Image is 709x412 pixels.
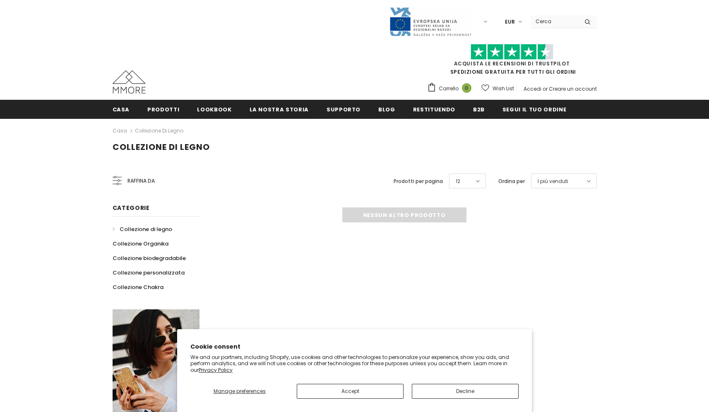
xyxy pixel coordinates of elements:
h2: Cookie consent [190,342,519,351]
a: Collezione Chakra [113,280,163,294]
span: supporto [327,106,361,113]
span: Manage preferences [214,388,266,395]
a: Collezione Organika [113,236,168,251]
span: 0 [462,83,471,93]
a: Segui il tuo ordine [502,100,566,118]
a: La nostra storia [250,100,309,118]
a: Carrello 0 [427,82,476,95]
a: Lookbook [197,100,231,118]
a: Acquista le recensioni di TrustPilot [454,60,570,67]
span: La nostra storia [250,106,309,113]
span: Segui il tuo ordine [502,106,566,113]
button: Manage preferences [190,384,288,399]
a: Collezione biodegradabile [113,251,186,265]
span: Collezione Chakra [113,283,163,291]
a: Prodotti [147,100,179,118]
img: Fidati di Pilot Stars [471,44,553,60]
a: Collezione personalizzata [113,265,185,280]
span: Collezione personalizzata [113,269,185,277]
a: Creare un account [549,85,597,92]
span: Collezione di legno [120,225,172,233]
a: Javni Razpis [389,18,472,25]
span: B2B [473,106,485,113]
span: Carrello [439,84,459,93]
img: Casi MMORE [113,70,146,94]
p: We and our partners, including Shopify, use cookies and other technologies to personalize your ex... [190,354,519,373]
a: Collezione di legno [135,127,183,134]
span: Restituendo [413,106,455,113]
input: Search Site [531,15,578,27]
a: Blog [378,100,395,118]
span: Collezione di legno [113,141,210,153]
button: Accept [297,384,404,399]
a: Collezione di legno [113,222,172,236]
span: SPEDIZIONE GRATUITA PER TUTTI GLI ORDINI [427,48,597,75]
a: Accedi [524,85,541,92]
a: Casa [113,100,130,118]
a: Privacy Policy [199,366,233,373]
span: Lookbook [197,106,231,113]
span: Raffina da [127,176,155,186]
span: Collezione Organika [113,240,168,248]
img: Javni Razpis [389,7,472,37]
a: Casa [113,126,127,136]
span: 12 [456,177,460,186]
a: supporto [327,100,361,118]
a: Restituendo [413,100,455,118]
span: Categorie [113,204,150,212]
label: Ordina per [498,177,525,186]
label: Prodotti per pagina [394,177,443,186]
span: Collezione biodegradabile [113,254,186,262]
span: I più venduti [538,177,568,186]
span: Wish List [493,84,514,93]
span: EUR [505,18,515,26]
span: Casa [113,106,130,113]
span: Blog [378,106,395,113]
span: Prodotti [147,106,179,113]
a: Wish List [481,81,514,96]
a: B2B [473,100,485,118]
span: or [543,85,548,92]
button: Decline [412,384,519,399]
